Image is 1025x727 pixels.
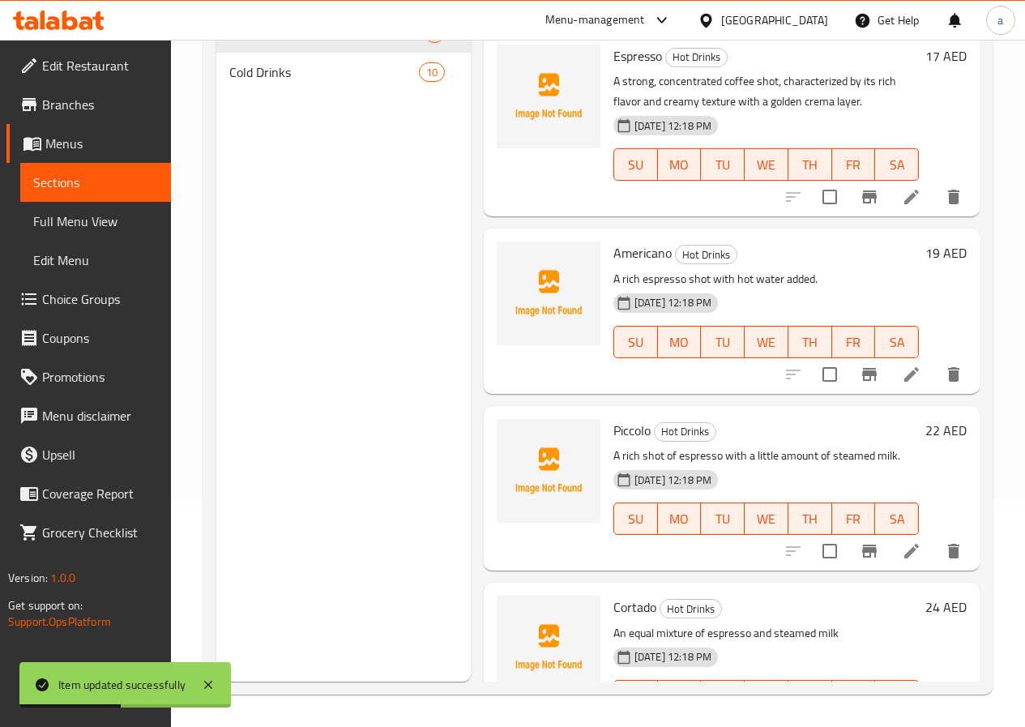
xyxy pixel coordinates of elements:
[613,241,672,265] span: Americano
[628,473,718,488] span: [DATE] 12:18 PM
[42,406,158,426] span: Menu disclaimer
[6,280,171,319] a: Choice Groups
[20,163,171,202] a: Sections
[839,331,869,354] span: FR
[229,62,419,82] span: Cold Drinks
[613,623,919,644] p: An equal mixture of espresso and steamed milk
[832,502,876,535] button: FR
[613,148,658,181] button: SU
[45,134,158,153] span: Menus
[613,71,919,112] p: A strong, concentrated coffee shot, characterized by its rich flavor and creamy texture with a go...
[613,502,658,535] button: SU
[751,507,782,531] span: WE
[665,48,728,67] div: Hot Drinks
[6,474,171,513] a: Coverage Report
[6,357,171,396] a: Promotions
[795,331,826,354] span: TH
[875,148,919,181] button: SA
[613,44,662,68] span: Espresso
[613,418,651,443] span: Piccolo
[813,357,847,391] span: Select to update
[33,173,158,192] span: Sections
[795,153,826,177] span: TH
[795,507,826,531] span: TH
[664,331,695,354] span: MO
[813,180,847,214] span: Select to update
[882,331,912,354] span: SA
[6,124,171,163] a: Menus
[839,507,869,531] span: FR
[658,326,702,358] button: MO
[658,148,702,181] button: MO
[839,153,869,177] span: FR
[613,680,658,712] button: SU
[666,48,727,66] span: Hot Drinks
[8,567,48,588] span: Version:
[813,534,847,568] span: Select to update
[721,11,828,29] div: [GEOGRAPHIC_DATA]
[613,269,919,289] p: A rich espresso shot with hot water added.
[701,326,745,358] button: TU
[902,365,921,384] a: Edit menu item
[419,62,445,82] div: items
[707,153,738,177] span: TU
[751,153,782,177] span: WE
[628,649,718,665] span: [DATE] 12:18 PM
[997,11,1003,29] span: a
[621,331,651,354] span: SU
[788,326,832,358] button: TH
[420,65,444,80] span: 10
[850,355,889,394] button: Branch-specific-item
[654,422,716,442] div: Hot Drinks
[20,241,171,280] a: Edit Menu
[675,245,737,264] div: Hot Drinks
[925,242,967,264] h6: 19 AED
[621,153,651,177] span: SU
[613,326,658,358] button: SU
[934,355,973,394] button: delete
[658,502,702,535] button: MO
[658,680,702,712] button: MO
[42,445,158,464] span: Upsell
[42,367,158,387] span: Promotions
[934,532,973,571] button: delete
[20,202,171,241] a: Full Menu View
[497,242,600,345] img: Americano
[42,328,158,348] span: Coupons
[850,532,889,571] button: Branch-specific-item
[925,596,967,618] h6: 24 AED
[42,56,158,75] span: Edit Restaurant
[925,45,967,67] h6: 17 AED
[660,599,722,618] div: Hot Drinks
[664,153,695,177] span: MO
[676,246,737,264] span: Hot Drinks
[621,507,651,531] span: SU
[788,680,832,712] button: TH
[832,148,876,181] button: FR
[832,326,876,358] button: FR
[216,7,471,98] nav: Menu sections
[6,319,171,357] a: Coupons
[613,446,919,466] p: A rich shot of espresso with a little amount of steamed milk.
[745,326,788,358] button: WE
[497,45,600,148] img: Espresso
[33,250,158,270] span: Edit Menu
[6,85,171,124] a: Branches
[6,435,171,474] a: Upsell
[850,177,889,216] button: Branch-specific-item
[788,148,832,181] button: TH
[701,502,745,535] button: TU
[33,212,158,231] span: Full Menu View
[745,148,788,181] button: WE
[902,187,921,207] a: Edit menu item
[934,177,973,216] button: delete
[6,46,171,85] a: Edit Restaurant
[745,502,788,535] button: WE
[882,507,912,531] span: SA
[42,95,158,114] span: Branches
[42,523,158,542] span: Grocery Checklist
[8,595,83,616] span: Get support on:
[497,419,600,523] img: Piccolo
[875,326,919,358] button: SA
